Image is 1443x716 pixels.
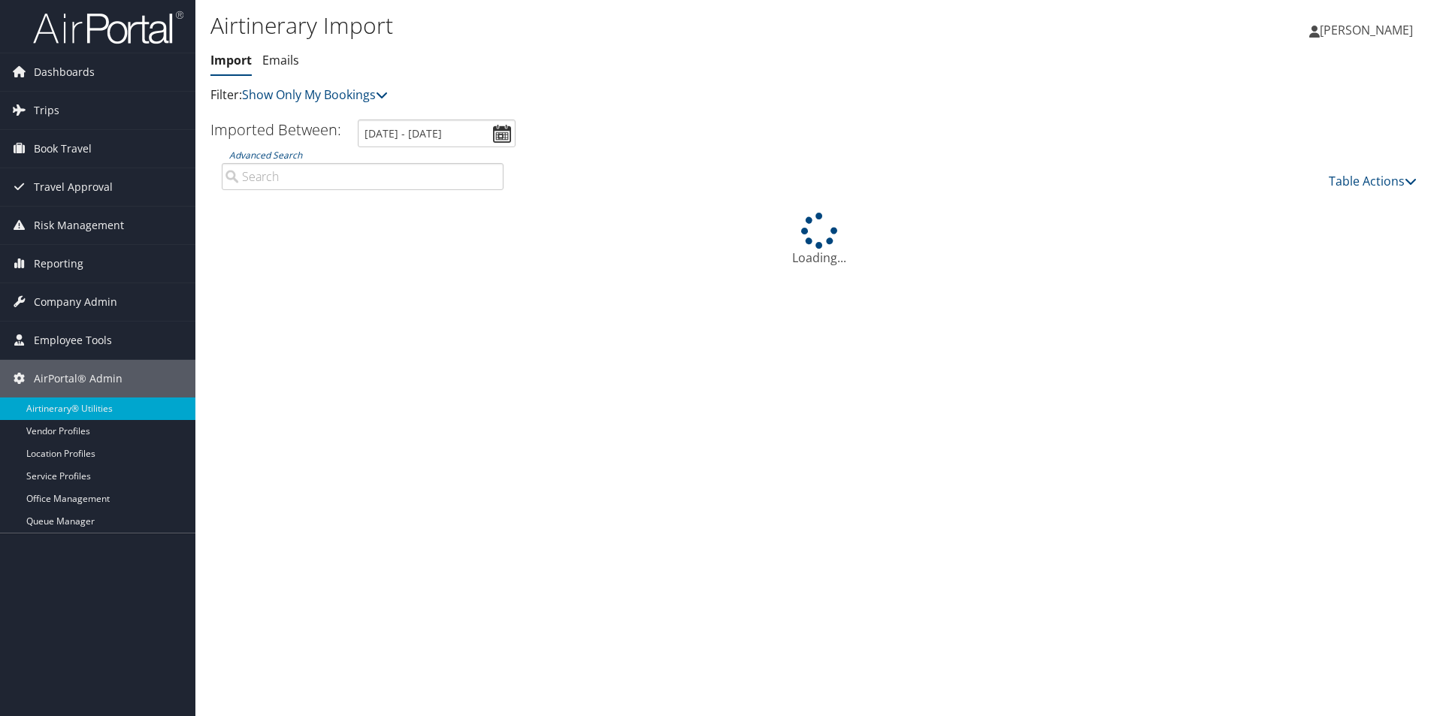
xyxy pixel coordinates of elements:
[34,92,59,129] span: Trips
[1320,22,1413,38] span: [PERSON_NAME]
[1329,173,1417,189] a: Table Actions
[34,283,117,321] span: Company Admin
[34,207,124,244] span: Risk Management
[34,322,112,359] span: Employee Tools
[33,10,183,45] img: airportal-logo.png
[34,168,113,206] span: Travel Approval
[262,52,299,68] a: Emails
[210,10,1022,41] h1: Airtinerary Import
[210,52,252,68] a: Import
[34,53,95,91] span: Dashboards
[34,360,123,397] span: AirPortal® Admin
[210,86,1022,105] p: Filter:
[222,163,504,190] input: Advanced Search
[358,119,516,147] input: [DATE] - [DATE]
[210,213,1428,267] div: Loading...
[1309,8,1428,53] a: [PERSON_NAME]
[34,245,83,282] span: Reporting
[34,130,92,168] span: Book Travel
[242,86,388,103] a: Show Only My Bookings
[210,119,341,140] h3: Imported Between:
[229,149,302,162] a: Advanced Search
